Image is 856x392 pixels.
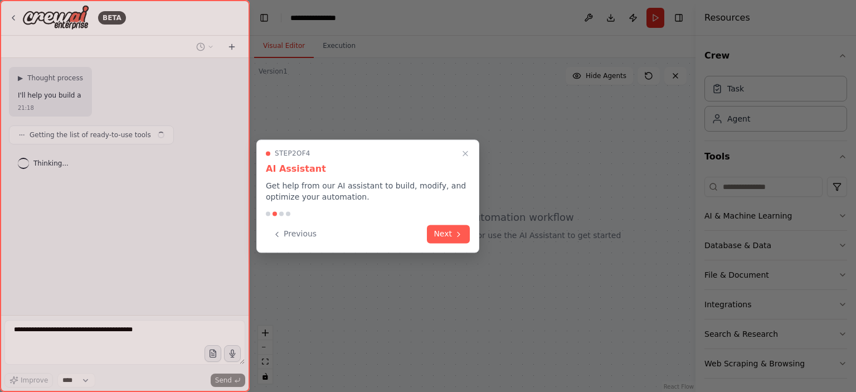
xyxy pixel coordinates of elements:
[275,149,310,158] span: Step 2 of 4
[459,147,472,160] button: Close walkthrough
[266,225,323,243] button: Previous
[427,225,470,243] button: Next
[256,10,272,26] button: Hide left sidebar
[266,180,470,202] p: Get help from our AI assistant to build, modify, and optimize your automation.
[266,162,470,176] h3: AI Assistant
